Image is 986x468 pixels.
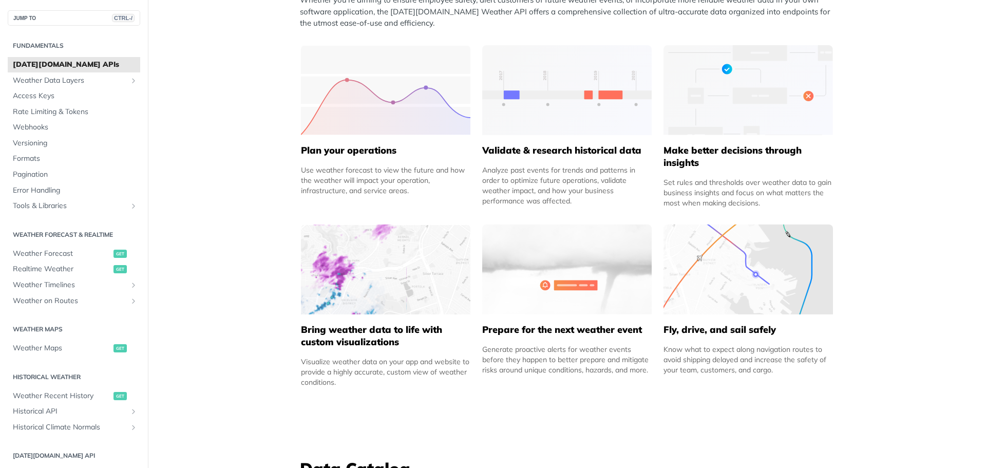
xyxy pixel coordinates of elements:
[482,45,652,135] img: 13d7ca0-group-496-2.svg
[8,136,140,151] a: Versioning
[8,341,140,356] a: Weather Mapsget
[8,246,140,261] a: Weather Forecastget
[8,41,140,50] h2: Fundamentals
[8,325,140,334] h2: Weather Maps
[129,407,138,416] button: Show subpages for Historical API
[663,177,833,208] div: Set rules and thresholds over weather data to gain business insights and focus on what matters th...
[8,230,140,239] h2: Weather Forecast & realtime
[13,76,127,86] span: Weather Data Layers
[8,73,140,88] a: Weather Data LayersShow subpages for Weather Data Layers
[113,265,127,273] span: get
[301,144,470,157] h5: Plan your operations
[113,392,127,400] span: get
[13,422,127,433] span: Historical Climate Normals
[8,88,140,104] a: Access Keys
[8,57,140,72] a: [DATE][DOMAIN_NAME] APIs
[8,388,140,404] a: Weather Recent Historyget
[13,264,111,274] span: Realtime Weather
[13,154,138,164] span: Formats
[13,343,111,353] span: Weather Maps
[129,281,138,289] button: Show subpages for Weather Timelines
[8,277,140,293] a: Weather TimelinesShow subpages for Weather Timelines
[8,151,140,166] a: Formats
[13,201,127,211] span: Tools & Libraries
[129,202,138,210] button: Show subpages for Tools & Libraries
[113,344,127,352] span: get
[482,165,652,206] div: Analyze past events for trends and patterns in order to optimize future operations, validate weat...
[8,10,140,26] button: JUMP TOCTRL-/
[13,406,127,417] span: Historical API
[301,357,470,387] div: Visualize weather data on your app and website to provide a highly accurate, custom view of weath...
[663,324,833,336] h5: Fly, drive, and sail safely
[663,344,833,375] div: Know what to expect along navigation routes to avoid shipping delayed and increase the safety of ...
[8,167,140,182] a: Pagination
[482,224,652,314] img: 2c0a313-group-496-12x.svg
[8,120,140,135] a: Webhooks
[663,224,833,314] img: 994b3d6-mask-group-32x.svg
[8,198,140,214] a: Tools & LibrariesShow subpages for Tools & Libraries
[13,170,138,180] span: Pagination
[13,91,138,101] span: Access Keys
[13,122,138,133] span: Webhooks
[663,144,833,169] h5: Make better decisions through insights
[301,45,470,135] img: 39565e8-group-4962x.svg
[8,293,140,309] a: Weather on RoutesShow subpages for Weather on Routes
[8,451,140,460] h2: [DATE][DOMAIN_NAME] API
[113,250,127,258] span: get
[8,372,140,382] h2: Historical Weather
[13,107,138,117] span: Rate Limiting & Tokens
[13,185,138,196] span: Error Handling
[301,165,470,196] div: Use weather forecast to view the future and how the weather will impact your operation, infrastru...
[129,297,138,305] button: Show subpages for Weather on Routes
[129,77,138,85] button: Show subpages for Weather Data Layers
[482,344,652,375] div: Generate proactive alerts for weather events before they happen to better prepare and mitigate ri...
[13,296,127,306] span: Weather on Routes
[482,324,652,336] h5: Prepare for the next weather event
[129,423,138,432] button: Show subpages for Historical Climate Normals
[8,104,140,120] a: Rate Limiting & Tokens
[8,404,140,419] a: Historical APIShow subpages for Historical API
[301,324,470,348] h5: Bring weather data to life with custom visualizations
[112,14,135,22] span: CTRL-/
[8,261,140,277] a: Realtime Weatherget
[301,224,470,314] img: 4463876-group-4982x.svg
[663,45,833,135] img: a22d113-group-496-32x.svg
[13,138,138,148] span: Versioning
[13,391,111,401] span: Weather Recent History
[8,420,140,435] a: Historical Climate NormalsShow subpages for Historical Climate Normals
[13,249,111,259] span: Weather Forecast
[8,183,140,198] a: Error Handling
[482,144,652,157] h5: Validate & research historical data
[13,280,127,290] span: Weather Timelines
[13,60,138,70] span: [DATE][DOMAIN_NAME] APIs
